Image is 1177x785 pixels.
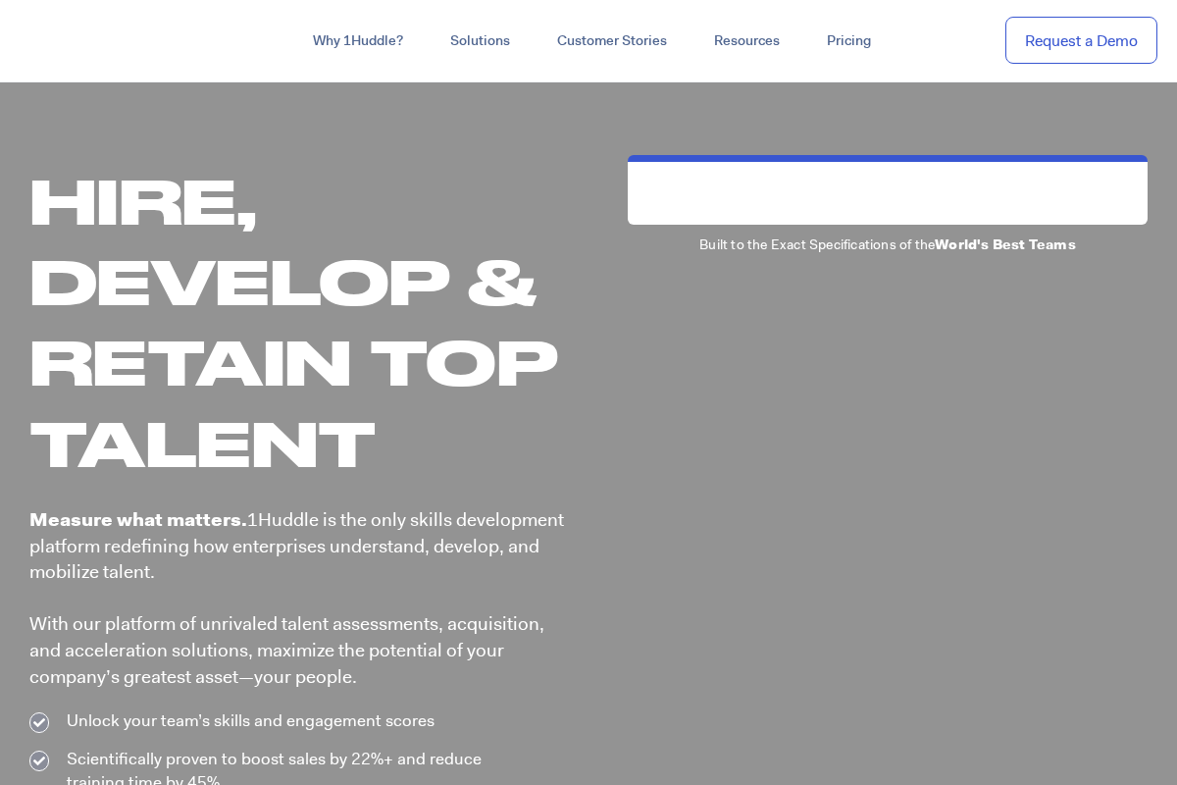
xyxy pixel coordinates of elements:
span: Unlock your team’s skills and engagement scores [62,709,435,733]
a: Solutions [427,24,534,59]
a: Pricing [803,24,895,59]
p: 1Huddle is the only skills development platform redefining how enterprises understand, develop, a... [29,507,569,690]
a: Customer Stories [534,24,691,59]
p: Built to the Exact Specifications of the [628,235,1148,254]
a: Why 1Huddle? [289,24,427,59]
img: ... [20,22,160,59]
b: Measure what matters. [29,507,247,532]
b: World's Best Teams [935,235,1076,253]
a: Request a Demo [1005,17,1157,65]
h1: Hire, Develop & Retain Top Talent [29,160,569,483]
a: Resources [691,24,803,59]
